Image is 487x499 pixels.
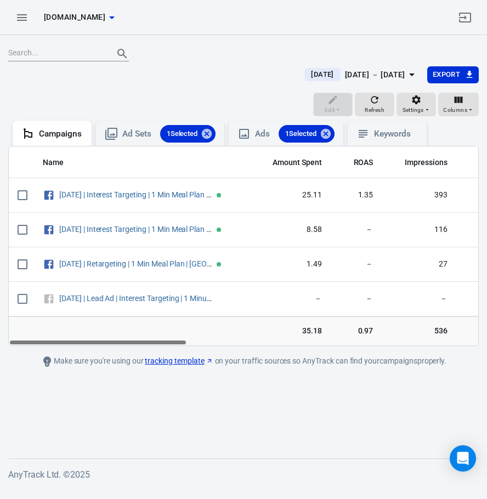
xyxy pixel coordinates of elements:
div: [DATE] － [DATE] [345,68,405,82]
span: 1 Selected [279,128,323,139]
input: Search... [8,47,105,61]
div: 1Selected [160,125,216,143]
span: Settings [403,105,424,115]
button: [DATE][DATE] － [DATE] [296,66,427,84]
button: Settings [397,93,436,117]
h6: AnyTrack Ltd. © 2025 [8,468,479,481]
button: Search [109,41,135,67]
div: 1Selected [279,125,335,143]
a: tracking template [145,355,213,367]
div: Campaigns [39,128,83,140]
div: Ads [255,125,334,143]
span: Refresh [365,105,384,115]
span: Columns [443,105,467,115]
button: [DOMAIN_NAME] [39,7,118,27]
button: Refresh [355,93,394,117]
div: Ad Sets [122,125,216,143]
button: Columns [438,93,479,117]
span: [DATE] [307,69,338,80]
span: 1 Selected [160,128,205,139]
div: Make sure you're using our on your traffic sources so AnyTrack can find your campaigns properly. [8,355,479,368]
button: Export [427,66,479,83]
div: Keywords [374,128,418,140]
span: samcart.com [44,10,105,24]
div: Open Intercom Messenger [450,445,476,472]
a: Sign out [452,4,478,31]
